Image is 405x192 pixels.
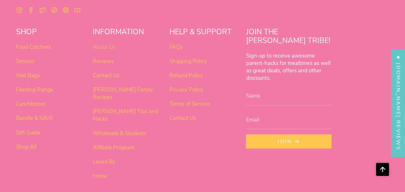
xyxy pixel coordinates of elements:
a: Smocks [16,58,34,65]
a: Contact Us [93,72,120,79]
strong: Sign-up to receive awesome parent-hacks for mealtimes as well as great deals, offers and other di... [246,52,330,82]
a: Loved By [93,158,115,165]
a: Home [93,172,107,179]
button: Scroll to top [376,163,389,176]
span: Join [277,138,292,145]
a: Wet Bags [16,72,40,79]
h2: HELP & SUPPORT [169,27,236,40]
a: [PERSON_NAME] Family Recipes [93,86,153,101]
a: Feeding Range [16,86,53,93]
a: FAQs [169,43,183,51]
a: Bundle & SAVE [16,114,53,122]
a: Lunchboxes [16,100,45,108]
a: [PERSON_NAME] Tips and Hacks [93,108,158,123]
a: Gift Guide [16,129,41,136]
input: Name [246,87,331,105]
a: Affiliate Program [93,144,134,151]
button: Join [246,134,331,148]
a: Terms of Service [169,100,210,108]
h2: SHOP [16,27,82,40]
a: Wholesale & Stockists [93,129,146,137]
h2: INFORMATION [93,27,159,40]
a: Shipping Policy [169,58,207,65]
a: Reviews [93,58,114,65]
a: Privacy Policy [169,86,203,93]
a: Contact Us [169,114,196,122]
input: Email [246,111,331,129]
a: Food Catchers [16,43,51,51]
h2: JOIN THE [PERSON_NAME] TRIBE! [246,27,331,48]
div: Click to open Judge.me floating reviews tab [391,49,405,157]
a: Shop All [16,143,36,150]
a: About Us [93,43,115,51]
a: Refund Policy [169,72,203,79]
